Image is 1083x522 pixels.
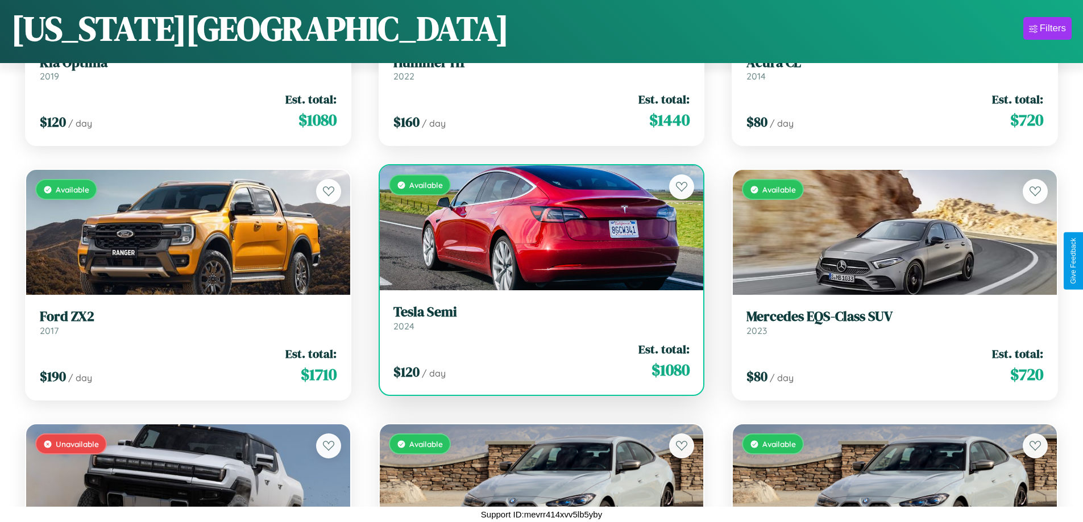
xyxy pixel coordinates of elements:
[746,55,1043,82] a: Acura CL2014
[40,308,337,336] a: Ford ZX22017
[1069,238,1077,284] div: Give Feedback
[409,439,443,449] span: Available
[301,363,337,386] span: $ 1710
[422,368,446,379] span: / day
[40,308,337,325] h3: Ford ZX2
[56,439,99,449] span: Unavailable
[992,91,1043,107] span: Est. total:
[298,108,337,131] span: $ 1080
[40,112,66,131] span: $ 120
[56,185,89,194] span: Available
[11,5,509,52] h1: [US_STATE][GEOGRAPHIC_DATA]
[1023,17,1072,40] button: Filters
[1010,363,1043,386] span: $ 720
[68,372,92,383] span: / day
[1010,108,1043,131] span: $ 720
[652,358,690,381] span: $ 1080
[746,308,1043,336] a: Mercedes EQS-Class SUV2023
[393,55,690,82] a: Hummer H12022
[770,372,794,383] span: / day
[481,507,602,522] p: Support ID: mevrr414xvv5lb5yby
[40,55,337,82] a: Kia Optima2019
[68,118,92,129] span: / day
[762,185,796,194] span: Available
[422,118,446,129] span: / day
[393,320,414,332] span: 2024
[393,304,690,320] h3: Tesla Semi
[746,308,1043,325] h3: Mercedes EQS-Class SUV
[393,112,420,131] span: $ 160
[746,112,767,131] span: $ 80
[393,362,420,381] span: $ 120
[746,325,767,336] span: 2023
[409,180,443,190] span: Available
[40,325,59,336] span: 2017
[40,70,59,82] span: 2019
[285,91,337,107] span: Est. total:
[638,91,690,107] span: Est. total:
[992,345,1043,362] span: Est. total:
[649,108,690,131] span: $ 1440
[1040,23,1066,34] div: Filters
[638,341,690,357] span: Est. total:
[746,367,767,386] span: $ 80
[746,70,766,82] span: 2014
[285,345,337,362] span: Est. total:
[393,70,414,82] span: 2022
[40,367,66,386] span: $ 190
[393,304,690,332] a: Tesla Semi2024
[770,118,794,129] span: / day
[762,439,796,449] span: Available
